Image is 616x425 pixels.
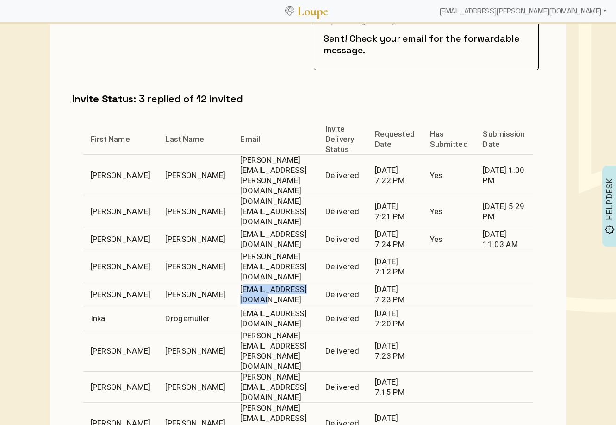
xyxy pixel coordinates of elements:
td: [PERSON_NAME] [158,155,233,196]
td: [DATE] 7:15 PM [367,372,423,403]
td: Yes [423,227,476,251]
td: [PERSON_NAME][EMAIL_ADDRESS][DOMAIN_NAME] [233,372,318,403]
td: [DATE] 7:23 PM [367,282,423,306]
img: brightness_alert_FILL0_wght500_GRAD0_ops.svg [605,224,615,234]
td: [PERSON_NAME] [158,251,233,282]
td: Delivered [318,227,367,251]
div: [EMAIL_ADDRESS][PERSON_NAME][DOMAIN_NAME] [436,2,610,20]
td: [PERSON_NAME][EMAIL_ADDRESS][PERSON_NAME][DOMAIN_NAME] [233,330,318,372]
th: Requested Date [367,124,423,155]
td: [DOMAIN_NAME][EMAIL_ADDRESS][DOMAIN_NAME] [233,196,318,227]
th: Invite Delivery Status [318,124,367,155]
td: [PERSON_NAME] [83,227,158,251]
td: [PERSON_NAME] [83,155,158,196]
td: [PERSON_NAME] [158,282,233,306]
td: Drogemuller [158,306,233,330]
td: [EMAIL_ADDRESS][DOMAIN_NAME] [233,306,318,330]
td: [PERSON_NAME] [83,330,158,372]
td: [DATE] 7:20 PM [367,306,423,330]
td: [PERSON_NAME] [158,372,233,403]
th: Email [233,124,318,155]
td: [PERSON_NAME][EMAIL_ADDRESS][DOMAIN_NAME] [233,251,318,282]
td: Yes [423,155,476,196]
th: Has Submitted [423,124,476,155]
td: [DATE] 1:00 PM [475,155,533,196]
span: Invite Status [72,92,134,105]
td: Yes [423,196,476,227]
td: [DATE] 7:23 PM [367,330,423,372]
td: [PERSON_NAME] [158,330,233,372]
td: Inka [83,306,158,330]
td: [PERSON_NAME][EMAIL_ADDRESS][PERSON_NAME][DOMAIN_NAME] [233,155,318,196]
td: [EMAIL_ADDRESS][DOMAIN_NAME] [233,282,318,306]
td: Delivered [318,330,367,372]
td: Delivered [318,306,367,330]
td: [DATE] 5:29 PM [475,196,533,227]
td: Delivered [318,282,367,306]
td: Delivered [318,251,367,282]
td: Delivered [318,155,367,196]
td: [DATE] 7:24 PM [367,227,423,251]
td: [PERSON_NAME] [158,196,233,227]
td: [DATE] 7:22 PM [367,155,423,196]
td: [EMAIL_ADDRESS][DOMAIN_NAME] [233,227,318,251]
td: [DATE] 7:12 PM [367,251,423,282]
td: [PERSON_NAME] [158,227,233,251]
td: Delivered [318,372,367,403]
td: Delivered [318,196,367,227]
h4: Sent! Check your email for the forwardable message. [324,33,528,56]
th: Submission Date [475,124,533,155]
td: [PERSON_NAME] [83,282,158,306]
th: Last Name [158,124,233,155]
td: [PERSON_NAME] [83,196,158,227]
td: [PERSON_NAME] [83,372,158,403]
h3: : 3 replied of 12 invited [72,92,544,105]
img: Loupe Logo [285,6,294,16]
a: Loupe [294,3,331,20]
td: [PERSON_NAME] [83,251,158,282]
td: [DATE] 7:21 PM [367,196,423,227]
th: First Name [83,124,158,155]
td: [DATE] 11:03 AM [475,227,533,251]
